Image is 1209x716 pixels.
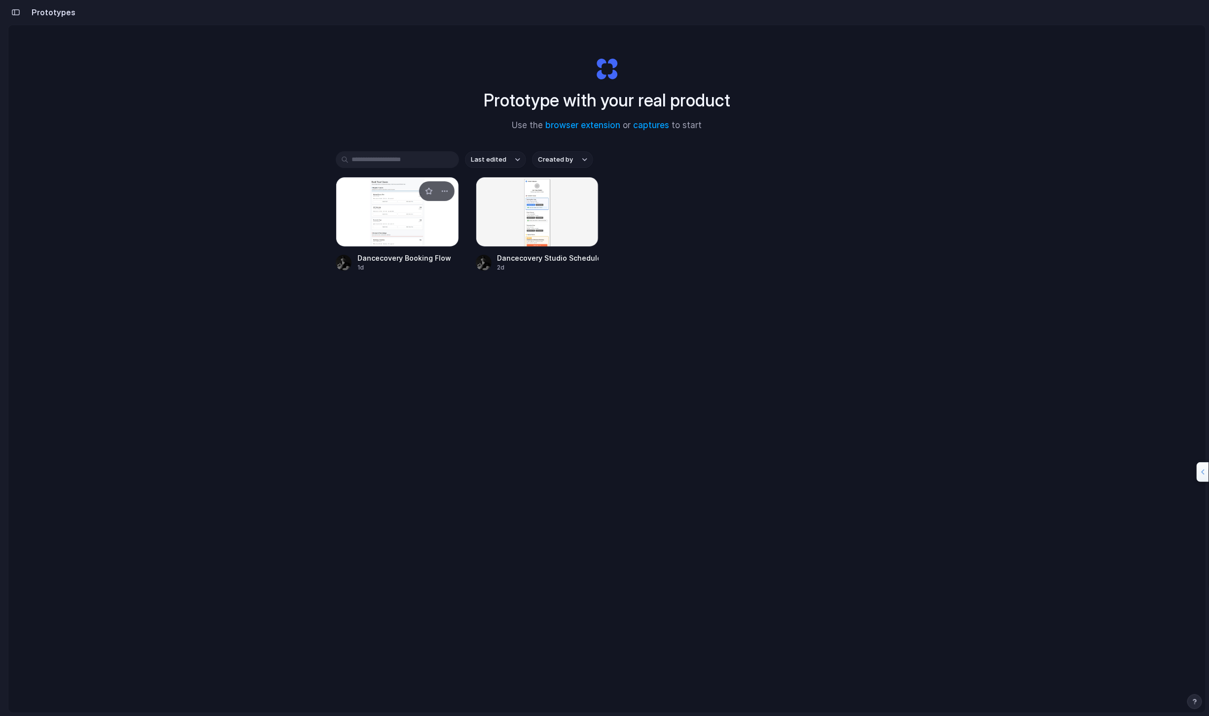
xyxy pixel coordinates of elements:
[465,151,526,168] button: Last edited
[546,120,621,130] a: browser extension
[484,87,730,113] h1: Prototype with your real product
[634,120,670,130] a: captures
[357,253,451,263] div: Dancecovery Booking Flow
[498,263,599,272] div: 2d
[498,253,599,263] div: Dancecovery Studio Schedule View
[28,6,75,18] h2: Prototypes
[512,119,702,132] span: Use the or to start
[336,177,459,272] a: Dancecovery Booking FlowDancecovery Booking Flow1d
[357,263,451,272] div: 1d
[471,155,506,165] span: Last edited
[532,151,593,168] button: Created by
[538,155,573,165] span: Created by
[476,177,599,272] a: Dancecovery Studio Schedule ViewDancecovery Studio Schedule View2d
